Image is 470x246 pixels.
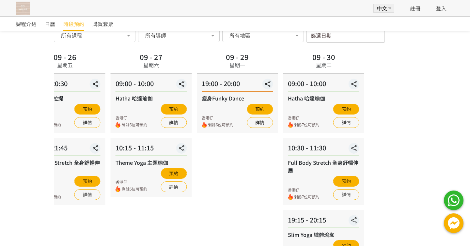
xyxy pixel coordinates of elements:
button: 預約 [333,104,359,115]
a: 課程介紹 [16,17,37,31]
div: 10:30 - 11:30 [288,143,359,156]
a: 時段預約 [63,17,84,31]
span: 時段預約 [63,20,84,28]
div: 20:45 - 21:45 [29,143,101,156]
button: 預約 [333,176,359,187]
div: 09:00 - 10:00 [116,79,187,92]
span: 剩餘7位可預約 [294,194,320,200]
div: Pilates 普拉提 [29,94,101,102]
img: fire.png [202,122,207,128]
img: fire.png [116,186,120,192]
span: 剩餘6位可預約 [208,122,233,128]
span: 所有課程 [61,32,82,38]
span: 課程介紹 [16,20,37,28]
button: 預約 [161,104,187,115]
div: Hatha 哈達瑜伽 [116,94,187,102]
div: 09 - 27 [140,53,163,60]
div: 19:15 - 20:15 [288,215,359,228]
div: Theme Yoga 主題瑜伽 [116,159,187,166]
div: 香港仔 [29,115,61,121]
img: T57dtJh47iSJKDtQ57dN6xVUMYY2M0XQuGF02OI4.png [16,2,30,15]
div: Full Body Stretch 全身舒暢伸展 [288,159,359,174]
a: 詳情 [333,189,359,200]
img: fire.png [288,122,293,128]
img: fire.png [116,122,120,128]
a: 購買套票 [92,17,113,31]
a: 登入 [436,4,446,12]
div: Hatha 哈達瑜伽 [288,94,359,102]
span: 剩餘5位可預約 [36,194,61,200]
div: Full Body Stretch 全身舒暢伸展 [29,159,101,174]
a: 註冊 [410,4,420,12]
img: fire.png [288,194,293,200]
div: 香港仔 [288,187,320,193]
div: 19:00 - 20:00 [202,79,273,92]
div: 香港仔 [202,115,233,121]
span: 剩餘5位可預約 [122,186,147,192]
a: 詳情 [333,117,359,128]
a: 詳情 [247,117,273,128]
button: 預約 [161,168,187,179]
div: 星期五 [57,61,73,69]
span: 日曆 [45,20,55,28]
a: 詳情 [161,181,187,192]
span: 剩餘7位可預約 [294,122,320,128]
span: 購買套票 [92,20,113,28]
div: 星期二 [316,61,332,69]
a: 日曆 [45,17,55,31]
button: 預約 [74,104,101,115]
div: Slim Yoga 纖體瑜珈 [288,231,359,238]
div: 09:00 - 10:00 [288,79,359,92]
span: 所有導師 [145,32,166,38]
div: 香港仔 [116,115,147,121]
div: 星期六 [143,61,159,69]
div: 09 - 30 [312,53,335,60]
div: 星期一 [229,61,245,69]
button: 預約 [247,104,273,115]
div: 瘦身Funky Dance [202,94,273,102]
div: 香港仔 [116,179,147,185]
a: 詳情 [74,189,101,200]
a: 詳情 [74,117,101,128]
span: 剩餘6位可預約 [122,122,147,128]
span: 剩餘6位可預約 [36,122,61,128]
div: 19:30 - 20:30 [29,79,101,92]
span: 所有地區 [229,32,250,38]
div: 香港仔 [29,187,61,193]
div: 09 - 29 [226,53,249,60]
a: 詳情 [161,117,187,128]
input: 篩選日期 [306,29,385,43]
div: 10:15 - 11:15 [116,143,187,156]
button: 預約 [74,176,101,187]
div: 09 - 26 [54,53,76,60]
div: 香港仔 [288,115,320,121]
